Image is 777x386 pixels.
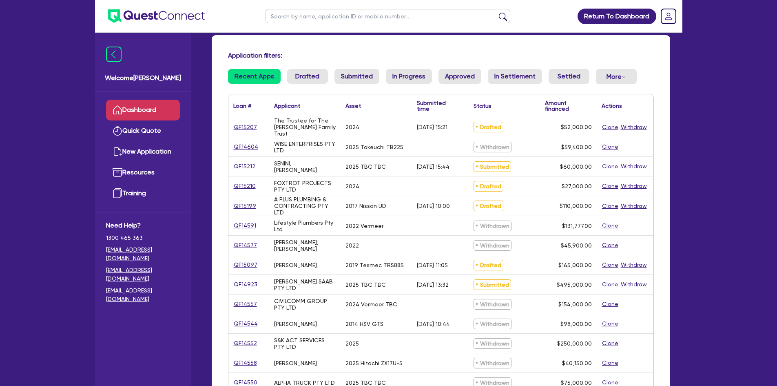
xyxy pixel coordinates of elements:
span: Need Help? [106,221,180,230]
a: QF15212 [233,162,256,171]
a: Resources [106,162,180,183]
img: quest-connect-logo-blue [108,9,205,23]
button: Withdraw [620,123,647,132]
img: icon-menu-close [106,47,122,62]
a: Training [106,183,180,204]
div: 2025 Takeuchi TB225 [345,144,403,150]
div: [DATE] 10:00 [417,203,450,209]
img: resources [113,167,122,177]
div: 2017 Nissan UD [345,203,386,209]
div: [DATE] 11:05 [417,262,448,268]
a: New Application [106,141,180,162]
div: Submitted time [417,100,456,112]
div: 2024 [345,183,359,190]
div: SENINI, [PERSON_NAME] [274,160,336,173]
div: [DATE] 13:32 [417,281,449,288]
div: 2019 Tesmec TRS885 [345,262,404,268]
img: new-application [113,147,122,156]
span: $154,000.00 [558,301,592,308]
div: [PERSON_NAME] [274,262,317,268]
a: QF14544 [233,319,258,328]
span: Submitted [474,161,511,172]
a: In Progress [386,69,432,84]
div: 2024 [345,124,359,130]
span: $131,777.00 [562,223,592,229]
div: Amount financed [545,100,592,112]
span: Submitted [474,279,511,290]
button: Clone [602,201,619,211]
button: Clone [602,299,619,309]
div: Lifestyle Plumbers Pty Ltd [274,219,336,232]
span: 1300 465 363 [106,234,180,242]
button: Clone [602,280,619,289]
span: $45,900.00 [561,242,592,249]
span: $40,150.00 [562,360,592,366]
button: Clone [602,260,619,270]
span: Drafted [474,122,503,132]
div: Asset [345,103,361,109]
a: Settled [549,69,589,84]
button: Withdraw [620,280,647,289]
a: [EMAIL_ADDRESS][DOMAIN_NAME] [106,286,180,303]
a: Submitted [334,69,379,84]
button: Clone [602,339,619,348]
span: $27,000.00 [562,183,592,190]
span: $75,000.00 [561,379,592,386]
span: Welcome [PERSON_NAME] [105,73,181,83]
a: In Settlement [488,69,542,84]
span: $98,000.00 [560,321,592,327]
span: Withdrawn [474,299,511,310]
div: Applicant [274,103,300,109]
div: 2025 TBC TBC [345,163,386,170]
div: 2025 Hitachi ZX17U-5 [345,360,403,366]
button: Clone [602,162,619,171]
div: 2025 TBC TBC [345,281,386,288]
a: QF15097 [233,260,258,270]
a: Dropdown toggle [658,6,679,27]
div: S&K ACT SERVICES PTY LTD [274,337,336,350]
span: $59,400.00 [561,144,592,150]
a: QF14558 [233,358,257,368]
button: Clone [602,221,619,230]
span: Drafted [474,181,503,192]
div: 2014 HSV GTS [345,321,383,327]
div: FOXTROT PROJECTS PTY LTD [274,180,336,193]
div: The Trustee for The [PERSON_NAME] Family Trust [274,117,336,137]
div: WISE ENTERPRISES PTY LTD [274,141,336,154]
span: Withdrawn [474,221,511,231]
span: Withdrawn [474,142,511,152]
button: Dropdown toggle [596,69,637,84]
a: [EMAIL_ADDRESS][DOMAIN_NAME] [106,266,180,283]
h4: Application filters: [228,51,654,59]
a: Approved [438,69,481,84]
a: [EMAIL_ADDRESS][DOMAIN_NAME] [106,245,180,263]
div: [PERSON_NAME] [274,360,317,366]
a: QF15199 [233,201,257,211]
a: QF14604 [233,142,259,152]
div: [DATE] 15:44 [417,163,449,170]
button: Withdraw [620,181,647,191]
a: QF14577 [233,241,257,250]
div: [DATE] 10:44 [417,321,450,327]
a: Dashboard [106,100,180,120]
button: Clone [602,142,619,152]
div: 2024 Vermeer TBC [345,301,397,308]
a: QF15210 [233,181,256,191]
a: QF14557 [233,299,257,309]
button: Withdraw [620,260,647,270]
a: QF14923 [233,280,258,289]
input: Search by name, application ID or mobile number... [266,9,510,23]
img: quick-quote [113,126,122,136]
a: Drafted [287,69,328,84]
div: 2025 TBC TBC [345,379,386,386]
span: $250,000.00 [557,340,592,347]
div: 2025 [345,340,359,347]
button: Withdraw [620,201,647,211]
a: QF14552 [233,339,257,348]
button: Withdraw [620,162,647,171]
a: QF15207 [233,123,257,132]
button: Clone [602,123,619,132]
div: [PERSON_NAME], [PERSON_NAME] [274,239,336,252]
a: Return To Dashboard [578,9,656,24]
span: Withdrawn [474,319,511,329]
